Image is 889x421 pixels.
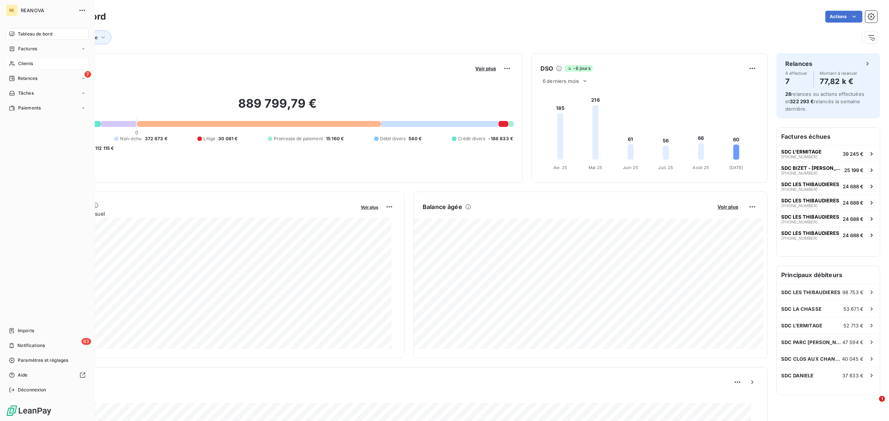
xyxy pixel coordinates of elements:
[135,129,138,135] span: 0
[18,46,37,52] span: Factures
[488,135,513,142] span: -186 833 €
[781,165,841,171] span: SDC BIZET - [PERSON_NAME]
[785,91,864,112] span: relances ou actions effectuées et relancés la semaine dernière.
[820,71,858,75] span: Montant à relancer
[473,65,498,72] button: Voir plus
[6,4,18,16] div: RE
[781,171,818,175] span: [PHONE_NUMBER]
[274,135,323,142] span: Promesse de paiement
[120,135,141,142] span: Non-échu
[203,135,215,142] span: Litige
[658,165,673,170] tspan: Juil. 25
[18,75,37,82] span: Relances
[589,165,602,170] tspan: Mai 25
[781,187,818,192] span: [PHONE_NUMBER]
[790,98,813,104] span: 322 293 €
[17,342,45,349] span: Notifications
[693,165,709,170] tspan: Août 25
[785,71,808,75] span: À effectuer
[326,135,344,142] span: 15 160 €
[820,75,858,87] h4: 77,82 k €
[842,339,863,345] span: 47 594 €
[18,372,28,378] span: Aide
[81,338,91,345] span: 63
[93,145,114,152] span: -112 115 €
[218,135,237,142] span: 30 081 €
[777,210,880,227] button: SDC LES THIBAUDIERES[PHONE_NUMBER]24 688 €
[842,289,863,295] span: 98 753 €
[18,31,52,37] span: Tableau de bord
[18,105,41,111] span: Paiements
[781,356,842,362] span: SDC CLOS AUX CHANSONS
[864,396,882,414] iframe: Intercom live chat
[781,373,814,378] span: SDC DANIELE
[777,162,880,178] button: SDC BIZET - [PERSON_NAME][PHONE_NUMBER]25 199 €
[825,11,862,23] button: Actions
[84,71,91,78] span: 7
[18,327,34,334] span: Imports
[565,65,592,72] span: -6 jours
[729,165,743,170] tspan: [DATE]
[21,7,74,13] span: REANOVA
[777,266,880,284] h6: Principaux débiteurs
[781,149,822,155] span: SDC L'ERMITAGE
[18,90,34,97] span: Tâches
[423,202,462,211] h6: Balance âgée
[781,155,818,159] span: [PHONE_NUMBER]
[717,204,738,210] span: Voir plus
[777,194,880,210] button: SDC LES THIBAUDIERES[PHONE_NUMBER]24 688 €
[843,323,863,329] span: 52 713 €
[781,339,842,345] span: SDC PARC [PERSON_NAME]
[777,178,880,194] button: SDC LES THIBAUDIERES[PHONE_NUMBER]24 688 €
[380,135,406,142] span: Débit divers
[543,78,579,84] span: 6 derniers mois
[18,357,68,364] span: Paramètres et réglages
[843,200,863,206] span: 24 688 €
[879,396,885,402] span: 1
[553,165,567,170] tspan: Avr. 25
[777,128,880,145] h6: Factures échues
[458,135,486,142] span: Crédit divers
[785,75,808,87] h4: 7
[781,203,818,208] span: [PHONE_NUMBER]
[843,151,863,157] span: 39 245 €
[781,230,839,236] span: SDC LES THIBAUDIERES
[781,198,839,203] span: SDC LES THIBAUDIERES
[781,220,818,224] span: [PHONE_NUMBER]
[359,203,380,210] button: Voir plus
[777,227,880,243] button: SDC LES THIBAUDIERES[PHONE_NUMBER]24 688 €
[843,216,863,222] span: 24 688 €
[145,135,167,142] span: 372 873 €
[777,145,880,162] button: SDC L'ERMITAGE[PHONE_NUMBER]39 245 €
[42,210,356,218] span: Chiffre d'affaires mensuel
[409,135,422,142] span: 540 €
[361,205,378,210] span: Voir plus
[781,181,839,187] span: SDC LES THIBAUDIERES
[6,405,52,417] img: Logo LeanPay
[781,306,822,312] span: SDC LA CHASSE
[781,289,840,295] span: SDC LES THIBAUDIERES
[475,65,496,71] span: Voir plus
[781,214,839,220] span: SDC LES THIBAUDIERES
[842,373,863,378] span: 37 833 €
[18,60,33,67] span: Clients
[781,236,818,240] span: [PHONE_NUMBER]
[842,356,863,362] span: 40 045 €
[785,91,791,97] span: 28
[42,96,513,118] h2: 889 799,79 €
[540,64,553,73] h6: DSO
[6,369,89,381] a: Aide
[843,306,863,312] span: 53 671 €
[843,232,863,238] span: 24 688 €
[715,203,740,210] button: Voir plus
[623,165,638,170] tspan: Juin 25
[781,323,822,329] span: SDC L'ERMITAGE
[18,387,46,393] span: Déconnexion
[785,59,812,68] h6: Relances
[843,183,863,189] span: 24 688 €
[844,167,863,173] span: 25 199 €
